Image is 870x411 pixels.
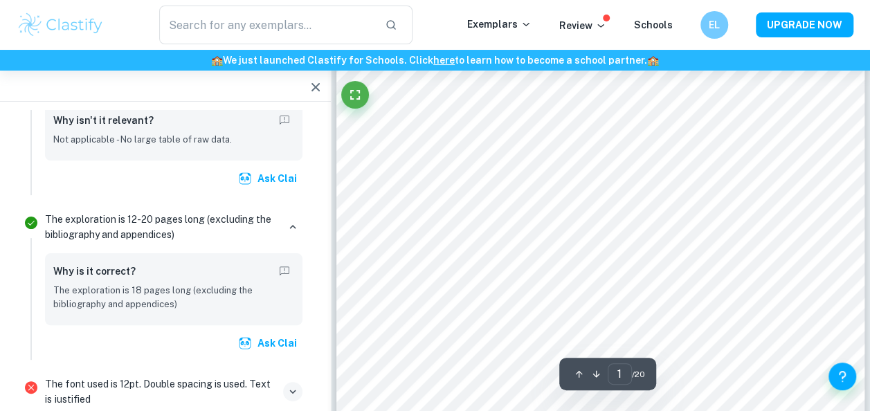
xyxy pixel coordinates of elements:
[53,113,154,128] h6: Why isn't it relevant?
[45,212,278,242] p: The exploration is 12-20 pages long (excluding the bibliography and appendices)
[467,17,532,32] p: Exemplars
[211,55,223,66] span: 🏫
[238,336,252,350] img: clai.svg
[647,55,659,66] span: 🏫
[700,11,728,39] button: EL
[707,17,723,33] h6: EL
[235,331,302,356] button: Ask Clai
[17,11,105,39] img: Clastify logo
[23,379,39,396] svg: Incorrect
[235,166,302,191] button: Ask Clai
[275,111,294,130] button: Report mistake/confusion
[828,363,856,390] button: Help and Feedback
[53,284,294,312] p: The exploration is 18 pages long (excluding the bibliography and appendices)
[756,12,853,37] button: UPGRADE NOW
[159,6,374,44] input: Search for any exemplars...
[238,172,252,185] img: clai.svg
[632,368,645,381] span: / 20
[559,18,606,33] p: Review
[275,262,294,281] button: Report mistake/confusion
[45,376,278,407] p: The font used is 12pt. Double spacing is used. Text is justified
[634,19,673,30] a: Schools
[53,133,294,147] p: Not applicable - No large table of raw data.
[3,53,867,68] h6: We just launched Clastify for Schools. Click to learn how to become a school partner.
[23,214,39,231] svg: Correct
[53,264,136,279] h6: Why is it correct?
[341,81,369,109] button: Fullscreen
[433,55,455,66] a: here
